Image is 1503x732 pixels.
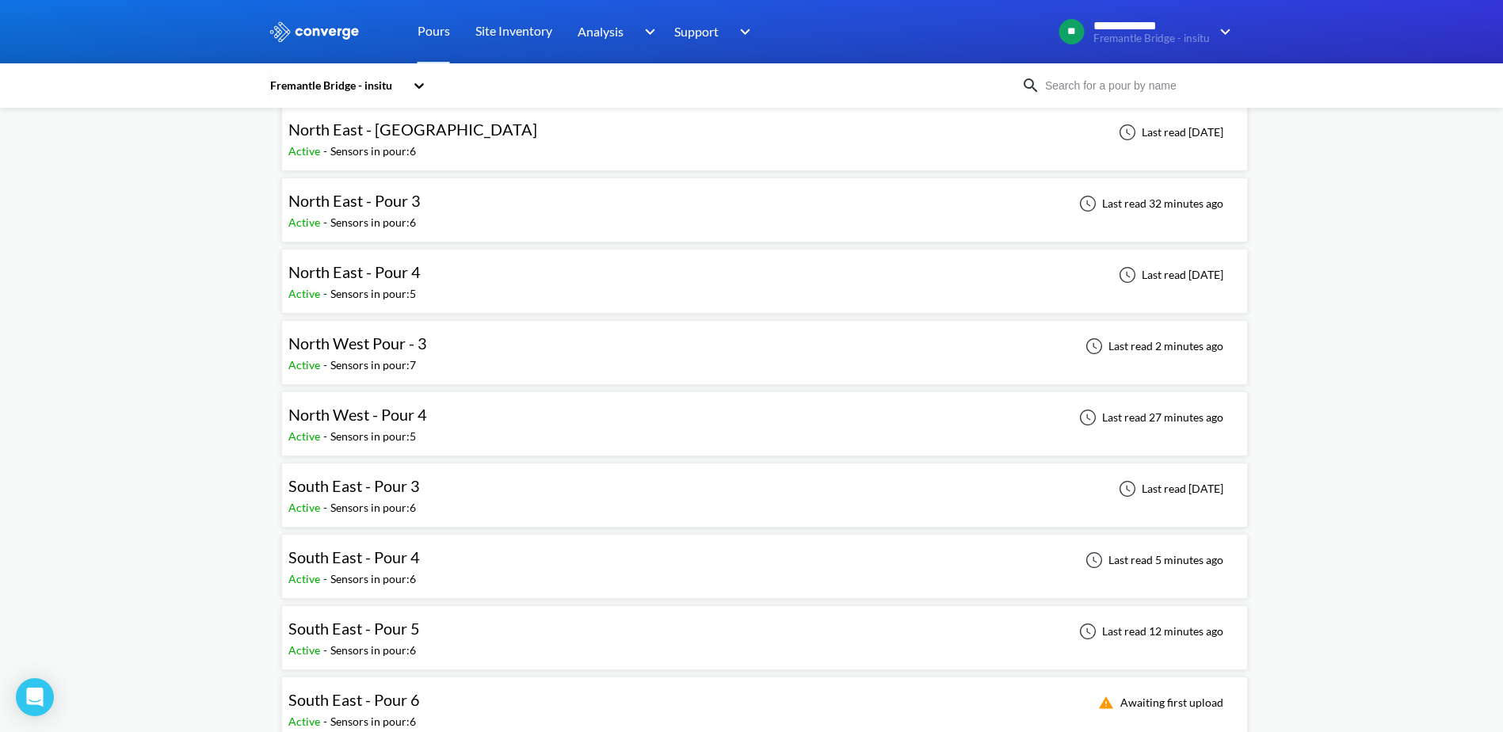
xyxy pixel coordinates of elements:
[281,267,1248,280] a: North East - Pour 4Active-Sensors in pour:5Last read [DATE]
[634,22,659,41] img: downArrow.svg
[323,287,330,300] span: -
[330,214,416,231] div: Sensors in pour: 6
[323,215,330,229] span: -
[281,552,1248,566] a: South East - Pour 4Active-Sensors in pour:6Last read 5 minutes ago
[1040,77,1232,94] input: Search for a pour by name
[330,143,416,160] div: Sensors in pour: 6
[578,21,624,41] span: Analysis
[330,570,416,588] div: Sensors in pour: 6
[330,499,416,517] div: Sensors in pour: 6
[330,356,416,374] div: Sensors in pour: 7
[281,196,1248,209] a: North East - Pour 3Active-Sensors in pour:6Last read 32 minutes ago
[1110,123,1228,142] div: Last read [DATE]
[16,678,54,716] div: Open Intercom Messenger
[288,262,421,281] span: North East - Pour 4
[288,358,323,372] span: Active
[1110,479,1228,498] div: Last read [DATE]
[1070,408,1228,427] div: Last read 27 minutes ago
[288,405,427,424] span: North West - Pour 4
[323,572,330,585] span: -
[288,120,537,139] span: North East - [GEOGRAPHIC_DATA]
[1110,265,1228,284] div: Last read [DATE]
[288,619,420,638] span: South East - Pour 5
[281,623,1248,637] a: South East - Pour 5Active-Sensors in pour:6Last read 12 minutes ago
[281,338,1248,352] a: North West Pour - 3Active-Sensors in pour:7Last read 2 minutes ago
[1070,194,1228,213] div: Last read 32 minutes ago
[323,501,330,514] span: -
[288,429,323,443] span: Active
[288,191,421,210] span: North East - Pour 3
[281,410,1248,423] a: North West - Pour 4Active-Sensors in pour:5Last read 27 minutes ago
[323,643,330,657] span: -
[288,334,427,353] span: North West Pour - 3
[323,429,330,443] span: -
[1210,22,1235,41] img: downArrow.svg
[674,21,719,41] span: Support
[1093,32,1210,44] span: Fremantle Bridge - insitu
[323,715,330,728] span: -
[1077,551,1228,570] div: Last read 5 minutes ago
[269,77,405,94] div: Fremantle Bridge - insitu
[330,713,416,730] div: Sensors in pour: 6
[281,124,1248,138] a: North East - [GEOGRAPHIC_DATA]Active-Sensors in pour:6Last read [DATE]
[288,715,323,728] span: Active
[269,21,360,42] img: logo_ewhite.svg
[288,547,420,566] span: South East - Pour 4
[288,643,323,657] span: Active
[1089,693,1228,712] div: Awaiting first upload
[288,501,323,514] span: Active
[330,428,416,445] div: Sensors in pour: 5
[1070,622,1228,641] div: Last read 12 minutes ago
[330,285,416,303] div: Sensors in pour: 5
[288,215,323,229] span: Active
[288,476,420,495] span: South East - Pour 3
[1077,337,1228,356] div: Last read 2 minutes ago
[288,287,323,300] span: Active
[288,690,420,709] span: South East - Pour 6
[281,695,1248,708] a: South East - Pour 6Active-Sensors in pour:6Awaiting first upload
[323,358,330,372] span: -
[323,144,330,158] span: -
[288,572,323,585] span: Active
[330,642,416,659] div: Sensors in pour: 6
[730,22,755,41] img: downArrow.svg
[1021,76,1040,95] img: icon-search.svg
[288,144,323,158] span: Active
[281,481,1248,494] a: South East - Pour 3Active-Sensors in pour:6Last read [DATE]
